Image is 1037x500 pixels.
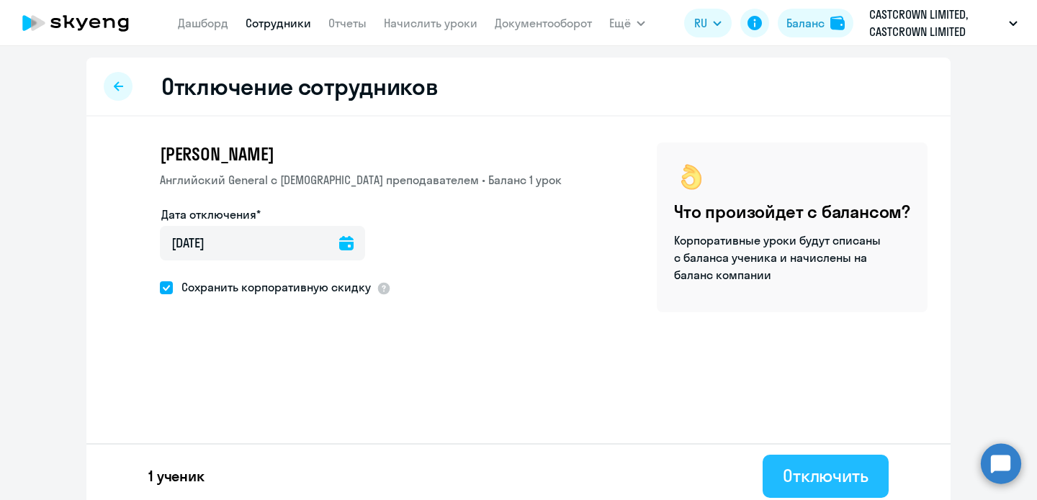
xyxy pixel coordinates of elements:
[173,278,371,296] span: Сохранить корпоративную скидку
[495,16,592,30] a: Документооборот
[246,16,311,30] a: Сотрудники
[160,226,365,260] input: дд.мм.гггг
[674,232,883,283] p: Корпоративные уроки будут списаны с баланса ученика и начислены на баланс компании
[783,464,868,487] div: Отключить
[869,6,1003,40] p: CASTCROWN LIMITED, CASTCROWN LIMITED
[609,14,631,32] span: Ещё
[674,200,910,223] h4: Что произойдет с балансом?
[684,9,732,37] button: RU
[694,14,707,32] span: RU
[862,6,1025,40] button: CASTCROWN LIMITED, CASTCROWN LIMITED
[830,16,845,30] img: balance
[178,16,228,30] a: Дашборд
[609,9,645,37] button: Ещё
[384,16,477,30] a: Начислить уроки
[160,171,562,188] p: Английский General с [DEMOGRAPHIC_DATA] преподавателем • Баланс 1 урок
[786,14,825,32] div: Баланс
[161,206,261,223] label: Дата отключения*
[778,9,853,37] button: Балансbalance
[161,72,438,101] h2: Отключение сотрудников
[763,455,889,498] button: Отключить
[328,16,367,30] a: Отчеты
[160,142,274,165] span: [PERSON_NAME]
[148,466,205,486] p: 1 ученик
[674,160,709,194] img: ok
